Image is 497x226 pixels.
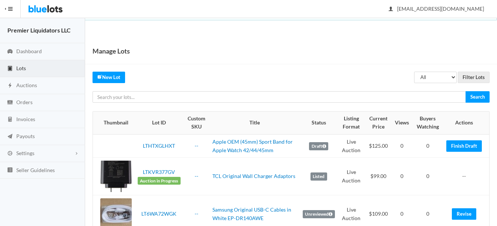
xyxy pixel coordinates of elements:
[392,112,412,134] th: Views
[143,143,175,149] a: LTHTXGLHXT
[310,172,327,181] label: Listed
[443,158,489,195] td: --
[195,210,198,217] a: --
[16,48,42,54] span: Dashboard
[303,210,335,218] label: Unreviewed
[412,112,443,134] th: Buyers Watching
[412,158,443,195] td: 0
[138,177,181,185] span: Auction in Progress
[16,167,55,173] span: Seller Guidelines
[338,134,365,158] td: Live Auction
[6,48,14,55] ion-icon: speedometer
[365,112,392,134] th: Current Price
[443,112,489,134] th: Actions
[16,99,33,105] span: Orders
[365,134,392,158] td: $125.00
[16,65,26,71] span: Lots
[135,112,184,134] th: Lot ID
[212,138,293,153] a: Apple OEM (45mm) Sport Band for Apple Watch 42/44/45mm
[7,27,71,34] strong: Premier Liquidators LLC
[6,133,14,140] ion-icon: paper plane
[212,206,291,221] a: Samsung Original USB-C Cables in White EP-DR140AWE
[387,6,394,13] ion-icon: person
[212,173,295,179] a: TCL Original Wall Charger Adaptors
[389,6,484,12] span: [EMAIL_ADDRESS][DOMAIN_NAME]
[452,208,476,220] a: Revise
[16,133,35,139] span: Payouts
[6,99,14,106] ion-icon: cash
[466,91,490,103] input: Search
[97,74,102,79] ion-icon: create
[184,112,209,134] th: Custom SKU
[6,167,14,174] ion-icon: list box
[6,65,14,72] ion-icon: clipboard
[6,82,14,89] ion-icon: flash
[209,112,300,134] th: Title
[392,158,412,195] td: 0
[93,45,130,56] h1: Manage Lots
[309,142,328,150] label: Draft
[16,82,37,88] span: Auctions
[412,134,443,158] td: 0
[16,116,35,122] span: Invoices
[446,140,482,152] a: Finish Draft
[93,91,466,103] input: Search your lots...
[300,112,338,134] th: Status
[93,72,125,83] a: createNew Lot
[338,158,365,195] td: Live Auction
[392,134,412,158] td: 0
[195,143,198,149] a: --
[143,169,175,175] a: LTKVR377GV
[6,150,14,157] ion-icon: cog
[338,112,365,134] th: Listing Format
[6,116,14,123] ion-icon: calculator
[195,173,198,179] a: --
[16,150,34,156] span: Settings
[365,158,392,195] td: $99.00
[141,210,177,217] a: LT6WA72WGK
[458,72,490,83] input: Filter Lots
[93,112,135,134] th: Thumbnail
